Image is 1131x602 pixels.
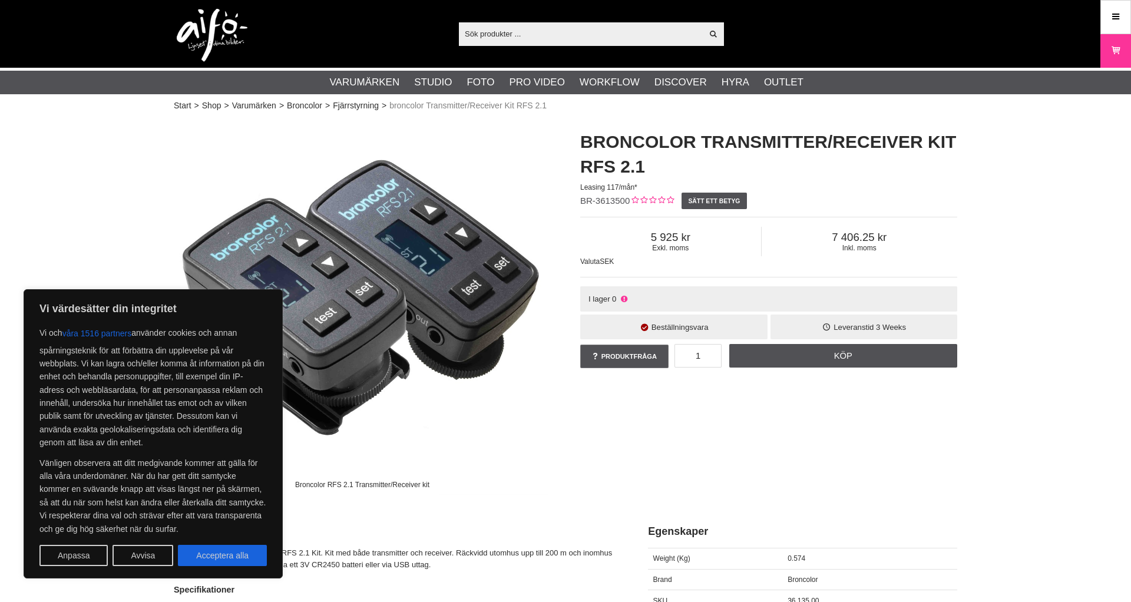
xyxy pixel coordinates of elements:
[580,75,640,90] a: Workflow
[224,100,229,112] span: >
[414,75,452,90] a: Studio
[232,100,276,112] a: Varumärken
[279,100,284,112] span: >
[382,100,386,112] span: >
[653,575,672,584] span: Brand
[467,75,494,90] a: Foto
[325,100,330,112] span: >
[39,302,267,316] p: Vi värdesätter din integritet
[174,100,191,112] a: Start
[39,323,267,449] p: Vi och använder cookies och annan spårningsteknik för att förbättra din upplevelse på vår webbpla...
[834,323,874,332] span: Leveranstid
[762,244,957,252] span: Inkl. moms
[876,323,906,332] span: 3 Weeks
[285,474,439,495] div: Broncolor RFS 2.1 Transmitter/Receiver kit
[654,75,707,90] a: Discover
[652,323,709,332] span: Beställningsvara
[330,75,400,90] a: Varumärken
[729,344,958,368] a: Köp
[764,75,803,90] a: Outlet
[588,295,610,303] span: I lager
[612,295,616,303] span: 0
[194,100,199,112] span: >
[177,9,247,62] img: logo.png
[24,289,283,578] div: Vi värdesätter din integritet
[459,25,702,42] input: Sök produkter ...
[580,130,957,179] h1: broncolor Transmitter/Receiver Kit RFS 2.1
[174,584,619,596] h4: Specifikationer
[619,295,629,303] i: Ej i lager
[648,524,957,539] h2: Egenskaper
[389,100,547,112] span: broncolor Transmitter/Receiver Kit RFS 2.1
[580,257,600,266] span: Valuta
[600,257,614,266] span: SEK
[287,100,322,112] a: Broncolor
[762,231,957,244] span: 7 406.25
[39,545,108,566] button: Anpassa
[788,554,805,563] span: 0.574
[580,183,637,191] span: Leasing 117/mån*
[509,75,564,90] a: Pro Video
[722,75,749,90] a: Hyra
[580,244,761,252] span: Exkl. moms
[113,545,173,566] button: Avvisa
[174,524,619,539] h2: Beskrivning
[580,345,669,368] a: Produktfråga
[788,575,818,584] span: Broncolor
[174,118,551,495] img: Broncolor RFS 2.1 Transmitter/Receiver kit
[653,554,690,563] span: Weight (Kg)
[178,545,267,566] button: Acceptera alla
[202,100,221,112] a: Shop
[630,195,674,207] div: Kundbetyg: 0
[682,193,747,209] a: Sätt ett betyg
[580,196,630,206] span: BR-3613500
[62,323,132,344] button: våra 1516 partners
[580,231,761,244] span: 5 925
[39,457,267,535] p: Vänligen observera att ditt medgivande kommer att gälla för alla våra underdomäner. När du har ge...
[333,100,379,112] a: Fjärrstyrning
[174,547,619,572] p: Broncolor Transmitter/Reciever RFS 2.1 Kit. Kit med både transmitter och receiver. Räckvidd utomh...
